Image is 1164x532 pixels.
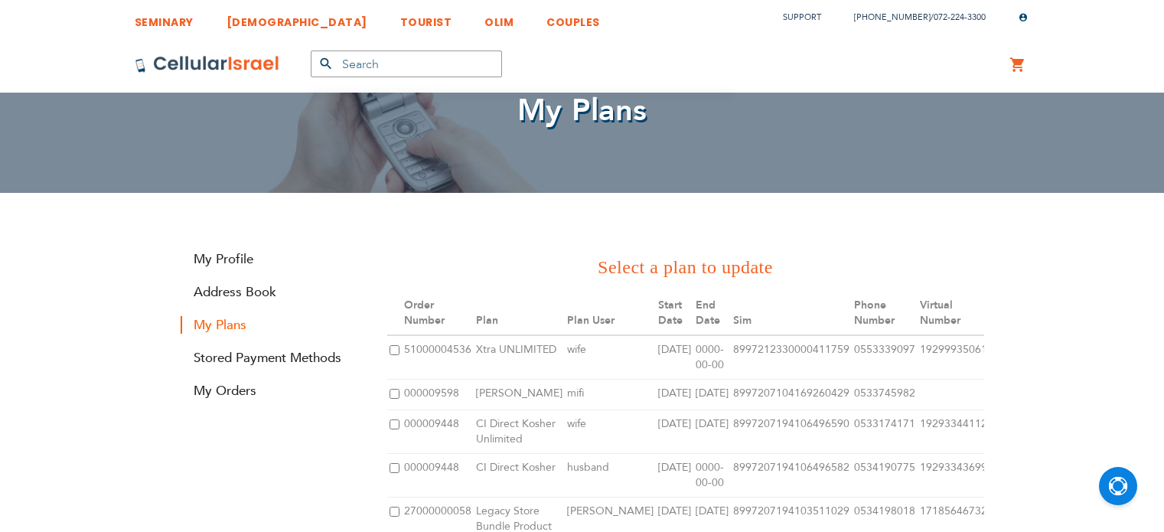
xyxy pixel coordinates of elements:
a: Stored Payment Methods [181,349,364,367]
a: Support [783,11,821,23]
td: 000009448 [402,410,474,453]
td: Xtra UNLIMITED [474,335,565,380]
span: My Plans [517,90,647,132]
td: CI Direct Kosher [474,453,565,497]
a: COUPLES [546,4,600,32]
th: Virtual Number [918,292,990,335]
td: 0000-00-00 [693,335,731,380]
td: 0553339097 [852,335,918,380]
td: mifi [565,379,656,410]
input: Search [311,51,502,77]
td: CI Direct Kosher Unlimited [474,410,565,453]
a: Address Book [181,283,364,301]
a: TOURIST [400,4,452,32]
td: wife [565,335,656,380]
td: 8997207194106496590 [731,410,852,453]
li: / [839,6,986,28]
td: [DATE] [656,379,693,410]
a: 072-224-3300 [934,11,986,23]
th: Phone Number [852,292,918,335]
td: 19293343699 [918,453,990,497]
a: SEMINARY [135,4,194,32]
th: Start Date [656,292,693,335]
a: [DEMOGRAPHIC_DATA] [227,4,367,32]
td: 0534190775 [852,453,918,497]
td: 19293344112 [918,410,990,453]
td: 0533745982 [852,379,918,410]
img: Cellular Israel Logo [135,55,280,73]
h3: Select a plan to update [387,254,984,280]
td: [DATE] [693,410,731,453]
a: [PHONE_NUMBER] [854,11,931,23]
th: End Date [693,292,731,335]
td: 000009598 [402,379,474,410]
td: [PERSON_NAME] [474,379,565,410]
th: Sim [731,292,852,335]
a: My Orders [181,382,364,400]
td: 0000-00-00 [693,453,731,497]
strong: My Plans [181,316,364,334]
th: Plan User [565,292,656,335]
td: [DATE] [656,410,693,453]
td: 000009448 [402,453,474,497]
a: OLIM [484,4,514,32]
td: 51000004536 [402,335,474,380]
th: Plan [474,292,565,335]
td: [DATE] [656,335,693,380]
td: [DATE] [693,379,731,410]
td: 8997207104169260429 [731,379,852,410]
td: husband [565,453,656,497]
td: 0533174171 [852,410,918,453]
th: Order Number [402,292,474,335]
td: 19299935061 [918,335,990,380]
td: 8997212330000411759 [731,335,852,380]
td: 8997207194106496582 [731,453,852,497]
a: My Profile [181,250,364,268]
td: [DATE] [656,453,693,497]
td: wife [565,410,656,453]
